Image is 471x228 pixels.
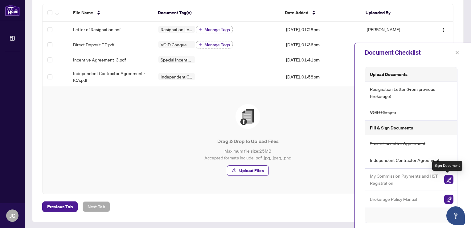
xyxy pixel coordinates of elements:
[73,41,114,48] span: Direct Deposit TD.pdf
[239,166,264,175] span: Upload Files
[158,27,195,32] span: Resignation Letter (From previous Brokerage)
[236,104,260,129] img: File Upload
[73,70,148,83] span: Independent Contractor Agreement - ICA.pdf
[370,109,396,116] span: VOID Cheque
[281,67,362,86] td: [DATE], 01:58pm
[204,27,230,32] span: Manage Tags
[446,206,465,225] button: Open asap
[73,26,121,33] span: Letter of Resignation.pdf
[5,5,20,16] img: logo
[370,71,408,78] h5: Upload Documents
[73,56,126,63] span: Incentive Agreement_3.pdf
[370,172,439,187] span: My Commission Payments and HST Registration
[362,37,426,52] td: [PERSON_NAME]
[370,140,425,147] span: Special Incentive Agreement
[361,4,424,22] th: Uploaded By
[196,41,233,49] button: Manage Tags
[281,37,362,52] td: [DATE], 01:36pm
[50,94,446,186] span: File UploadDrag & Drop to Upload FilesMaximum file size:25MBAccepted formats include .pdf, .jpg, ...
[158,42,189,47] span: VOID Cheque
[158,74,195,79] span: Independent Contractor Agreement
[153,4,280,22] th: Document Tag(s)
[280,4,360,22] th: Date Added
[281,22,362,37] td: [DATE], 01:28pm
[370,125,413,131] h5: Fill & Sign Documents
[196,26,233,33] button: Manage Tags
[370,157,440,164] span: Independent Contractor Agreement
[432,161,462,171] div: Sign Document
[441,27,446,32] img: Logo
[68,4,153,22] th: File Name
[158,57,195,62] span: Special Incentive Agreement
[362,22,426,37] td: [PERSON_NAME]
[73,9,93,16] span: File Name
[370,196,417,203] span: Brokerage Policy Manual
[199,43,202,46] span: plus
[444,175,453,184] img: Sign Document
[370,86,453,100] span: Resignation Letter (From previous Brokerage)
[281,52,362,67] td: [DATE], 01:41pm
[42,201,78,212] button: Previous Tab
[227,165,269,176] button: Upload Files
[199,28,202,31] span: plus
[10,211,15,220] span: JC
[83,201,110,212] button: Next Tab
[55,147,441,161] p: Maximum file size: 25 MB Accepted formats include .pdf, .jpg, .jpeg, .png
[365,48,453,57] div: Document Checklist
[455,50,459,55] span: close
[47,202,73,212] span: Previous Tab
[444,195,453,204] img: Sign Document
[204,43,230,47] span: Manage Tags
[438,24,448,34] button: Logo
[285,9,308,16] span: Date Added
[55,137,441,145] p: Drag & Drop to Upload Files
[438,40,448,49] button: Logo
